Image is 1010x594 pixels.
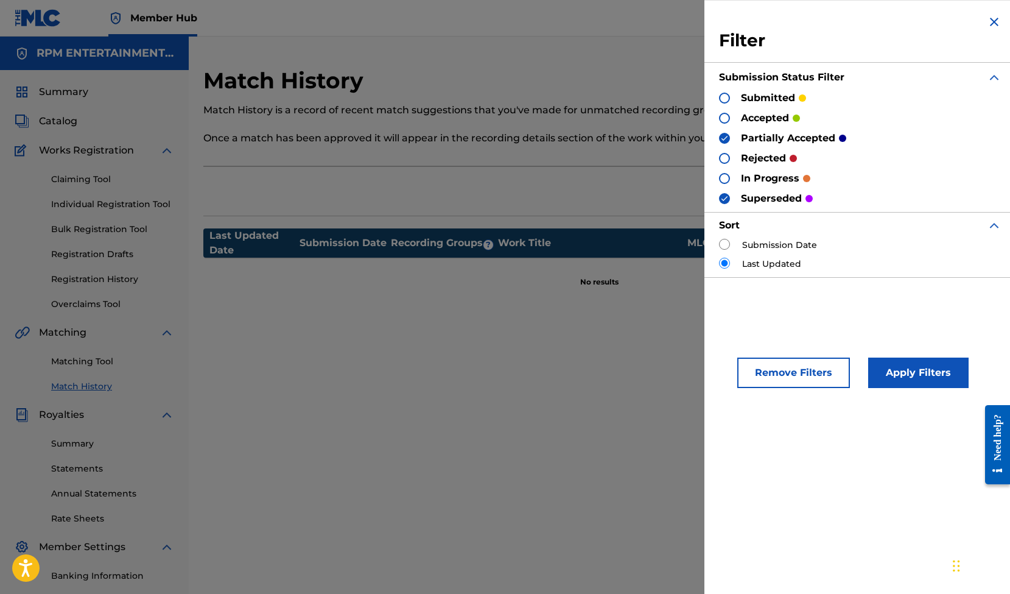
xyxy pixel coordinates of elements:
[51,173,174,186] a: Claiming Tool
[720,134,729,143] img: checkbox
[15,9,61,27] img: MLC Logo
[39,325,86,340] span: Matching
[976,395,1010,495] iframe: Resource Center
[39,540,125,554] span: Member Settings
[15,85,29,99] img: Summary
[580,262,619,288] p: No results
[160,143,174,158] img: expand
[51,570,174,582] a: Banking Information
[51,223,174,236] a: Bulk Registration Tool
[51,487,174,500] a: Annual Statements
[39,408,84,422] span: Royalties
[737,358,850,388] button: Remove Filters
[203,131,813,146] p: Once a match has been approved it will appear in the recording details section of the work within...
[15,143,30,158] img: Works Registration
[15,85,88,99] a: SummarySummary
[51,462,174,475] a: Statements
[51,248,174,261] a: Registration Drafts
[51,512,174,525] a: Rate Sheets
[300,236,390,250] div: Submission Date
[741,151,786,166] p: rejected
[51,273,174,286] a: Registration History
[720,194,729,203] img: checkbox
[15,325,30,340] img: Matching
[209,228,300,258] div: Last Updated Date
[51,380,174,393] a: Match History
[15,114,29,129] img: Catalog
[949,536,1010,594] iframe: Chat Widget
[953,548,960,584] div: Drag
[203,103,813,118] p: Match History is a record of recent match suggestions that you've made for unmatched recording gr...
[742,239,817,252] label: Submission Date
[719,30,1001,52] h3: Filter
[39,114,77,129] span: Catalog
[51,198,174,211] a: Individual Registration Tool
[741,91,795,105] p: submitted
[483,240,493,250] span: ?
[15,46,29,61] img: Accounts
[741,171,799,186] p: in progress
[719,71,844,83] strong: Submission Status Filter
[160,540,174,554] img: expand
[108,11,123,26] img: Top Rightsholder
[37,46,174,60] h5: RPM ENTERTAINMENT ENTERPRISES LLC
[160,325,174,340] img: expand
[15,114,77,129] a: CatalogCatalog
[51,298,174,311] a: Overclaims Tool
[987,218,1001,233] img: expand
[51,437,174,450] a: Summary
[741,111,789,126] p: accepted
[741,131,835,146] p: partially accepted
[160,408,174,422] img: expand
[15,408,29,422] img: Royalties
[39,143,134,158] span: Works Registration
[868,358,969,388] button: Apply Filters
[390,236,499,250] div: Recording Groups
[741,191,802,206] p: superseded
[987,15,1001,29] img: close
[719,219,740,231] strong: Sort
[51,355,174,368] a: Matching Tool
[742,258,801,270] label: Last Updated
[498,236,681,250] div: Work Title
[203,67,370,94] h2: Match History
[15,540,29,554] img: Member Settings
[130,11,197,25] span: Member Hub
[682,236,773,250] div: MLC Song Code
[39,85,88,99] span: Summary
[987,70,1001,85] img: expand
